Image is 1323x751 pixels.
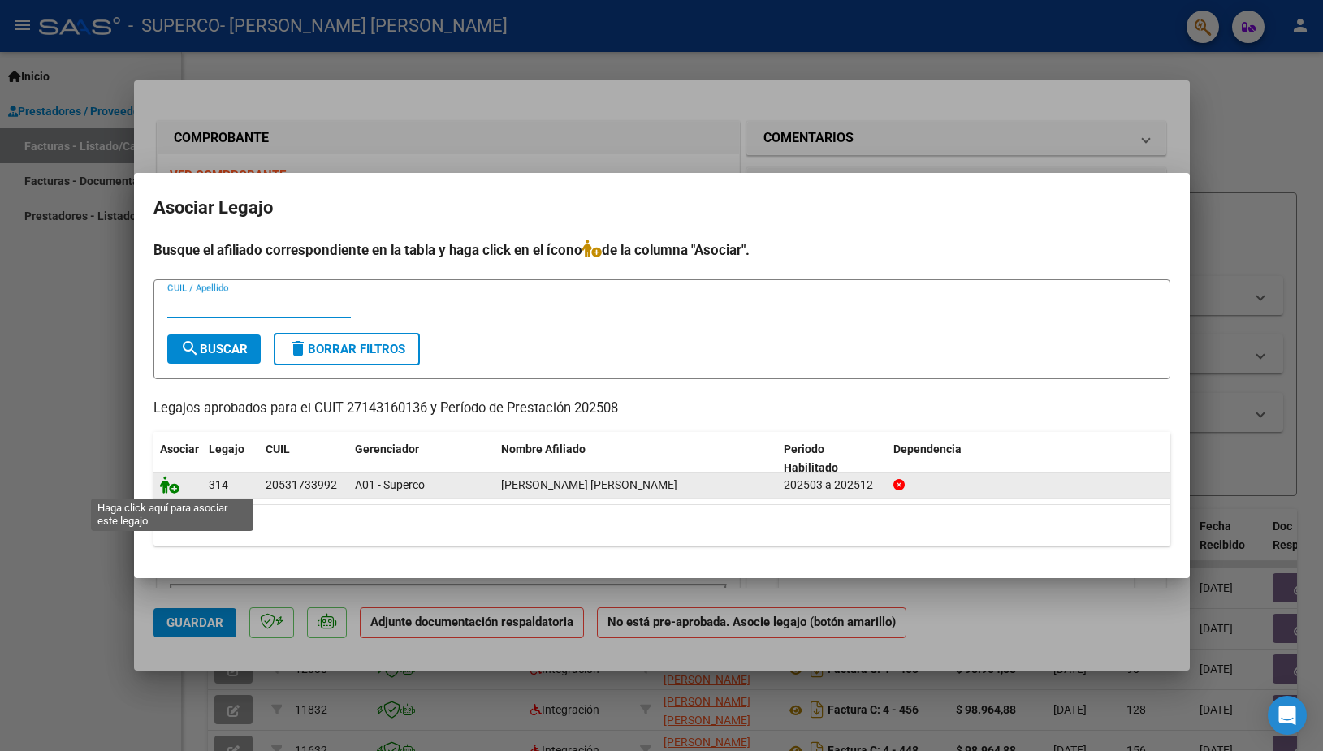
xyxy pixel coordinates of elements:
[784,476,880,494] div: 202503 a 202512
[777,432,887,486] datatable-header-cell: Periodo Habilitado
[180,342,248,356] span: Buscar
[893,442,962,455] span: Dependencia
[259,432,348,486] datatable-header-cell: CUIL
[355,478,425,491] span: A01 - Superco
[501,442,586,455] span: Nombre Afiliado
[153,192,1170,223] h2: Asociar Legajo
[202,432,259,486] datatable-header-cell: Legajo
[160,442,199,455] span: Asociar
[288,342,405,356] span: Borrar Filtros
[288,339,308,358] mat-icon: delete
[501,478,677,491] span: CERNA ZAMBRANA BAUTISTA FRANCISCO
[266,442,290,455] span: CUIL
[153,240,1170,261] h4: Busque el afiliado correspondiente en la tabla y haga click en el ícono de la columna "Asociar".
[348,432,495,486] datatable-header-cell: Gerenciador
[1268,696,1307,735] div: Open Intercom Messenger
[887,432,1170,486] datatable-header-cell: Dependencia
[784,442,838,474] span: Periodo Habilitado
[355,442,419,455] span: Gerenciador
[167,334,261,364] button: Buscar
[495,432,778,486] datatable-header-cell: Nombre Afiliado
[153,432,202,486] datatable-header-cell: Asociar
[153,399,1170,419] p: Legajos aprobados para el CUIT 27143160136 y Período de Prestación 202508
[153,505,1170,546] div: 1 registros
[266,476,337,494] div: 20531733992
[180,339,200,358] mat-icon: search
[274,333,420,365] button: Borrar Filtros
[209,442,244,455] span: Legajo
[209,478,228,491] span: 314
